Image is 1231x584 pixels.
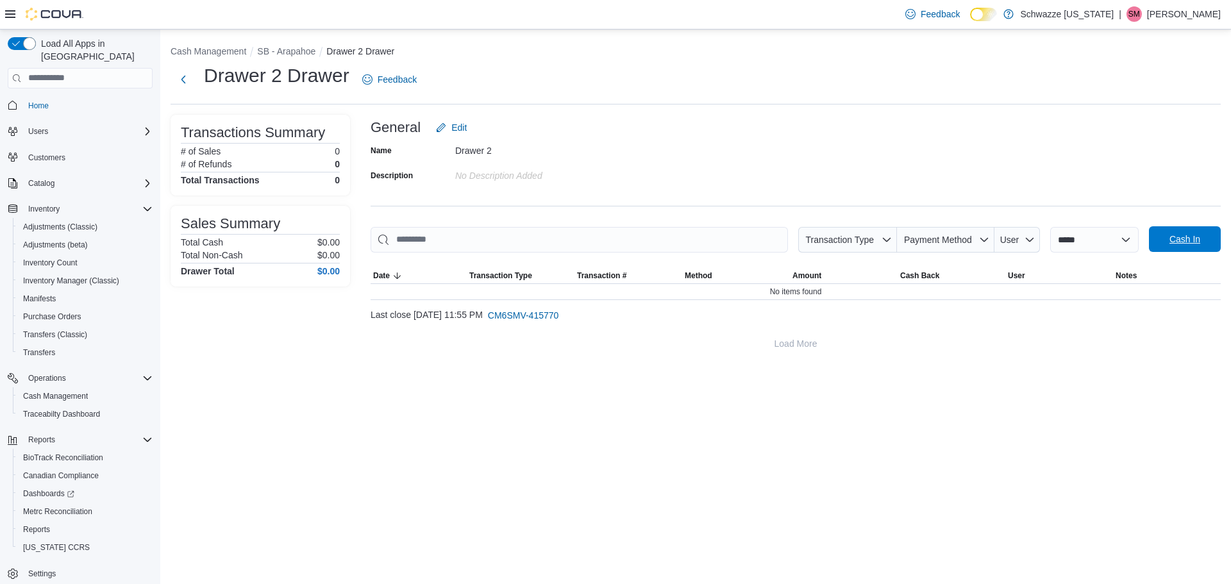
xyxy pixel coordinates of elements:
span: Cash Management [18,388,153,404]
a: Dashboards [13,485,158,503]
span: Washington CCRS [18,540,153,555]
a: Home [23,98,54,113]
span: Manifests [18,291,153,306]
a: Dashboards [18,486,80,501]
span: Inventory Count [23,258,78,268]
button: Catalog [3,174,158,192]
button: Drawer 2 Drawer [326,46,394,56]
span: Inventory [28,204,60,214]
a: Transfers [18,345,60,360]
span: Settings [23,565,153,581]
button: Metrc Reconciliation [13,503,158,521]
a: Inventory Count [18,255,83,271]
button: Cash In [1149,226,1221,252]
button: Load More [371,331,1221,356]
span: Reports [28,435,55,445]
span: Purchase Orders [23,312,81,322]
a: Adjustments (beta) [18,237,93,253]
button: Users [3,122,158,140]
span: Load More [775,337,817,350]
button: Reports [3,431,158,449]
h3: Transactions Summary [181,125,325,140]
span: Date [373,271,390,281]
span: Transfers [18,345,153,360]
button: SB - Arapahoe [257,46,315,56]
p: [PERSON_NAME] [1147,6,1221,22]
nav: An example of EuiBreadcrumbs [171,45,1221,60]
p: | [1119,6,1121,22]
span: Reports [18,522,153,537]
a: Settings [23,566,61,581]
button: Date [371,268,467,283]
span: Customers [28,153,65,163]
a: BioTrack Reconciliation [18,450,108,465]
input: Dark Mode [970,8,997,21]
span: Traceabilty Dashboard [23,409,100,419]
span: Operations [28,373,66,383]
a: Cash Management [18,388,93,404]
button: Manifests [13,290,158,308]
span: CM6SMV-415770 [488,309,559,322]
h6: # of Refunds [181,159,231,169]
h6: Total Non-Cash [181,250,243,260]
span: Metrc Reconciliation [23,506,92,517]
p: $0.00 [317,237,340,247]
a: [US_STATE] CCRS [18,540,95,555]
span: SM [1128,6,1140,22]
span: Catalog [23,176,153,191]
a: Transfers (Classic) [18,327,92,342]
span: Cash Back [900,271,939,281]
span: Feedback [378,73,417,86]
a: Metrc Reconciliation [18,504,97,519]
button: Transaction # [574,268,682,283]
button: Payment Method [897,227,994,253]
a: Feedback [357,67,422,92]
h1: Drawer 2 Drawer [204,63,349,88]
span: Transaction Type [469,271,532,281]
button: Inventory Manager (Classic) [13,272,158,290]
p: Schwazze [US_STATE] [1020,6,1114,22]
span: Inventory Count [18,255,153,271]
button: Edit [431,115,472,140]
button: Settings [3,564,158,583]
button: BioTrack Reconciliation [13,449,158,467]
div: Shane Morris [1126,6,1142,22]
span: Settings [28,569,56,579]
span: Transfers (Classic) [23,330,87,340]
span: Metrc Reconciliation [18,504,153,519]
span: Home [23,97,153,113]
h6: # of Sales [181,146,221,156]
span: Transfers (Classic) [18,327,153,342]
span: Users [23,124,153,139]
button: Reports [13,521,158,538]
span: Dashboards [23,488,74,499]
button: User [1005,268,1113,283]
span: Amount [792,271,821,281]
a: Purchase Orders [18,309,87,324]
button: CM6SMV-415770 [483,303,564,328]
button: Operations [3,369,158,387]
a: Adjustments (Classic) [18,219,103,235]
div: Drawer 2 [455,140,627,156]
div: No Description added [455,165,627,181]
span: User [1008,271,1025,281]
span: Inventory Manager (Classic) [23,276,119,286]
span: Home [28,101,49,111]
span: Reports [23,432,153,447]
button: Reports [23,432,60,447]
button: Catalog [23,176,60,191]
button: Transaction Type [798,227,897,253]
h3: Sales Summary [181,216,280,231]
span: Adjustments (Classic) [18,219,153,235]
h6: Total Cash [181,237,223,247]
a: Manifests [18,291,61,306]
span: Cash Management [23,391,88,401]
h4: Total Transactions [181,175,260,185]
span: Notes [1116,271,1137,281]
span: [US_STATE] CCRS [23,542,90,553]
span: Purchase Orders [18,309,153,324]
input: This is a search bar. As you type, the results lower in the page will automatically filter. [371,227,788,253]
button: Notes [1113,268,1221,283]
span: Load All Apps in [GEOGRAPHIC_DATA] [36,37,153,63]
span: Adjustments (beta) [23,240,88,250]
